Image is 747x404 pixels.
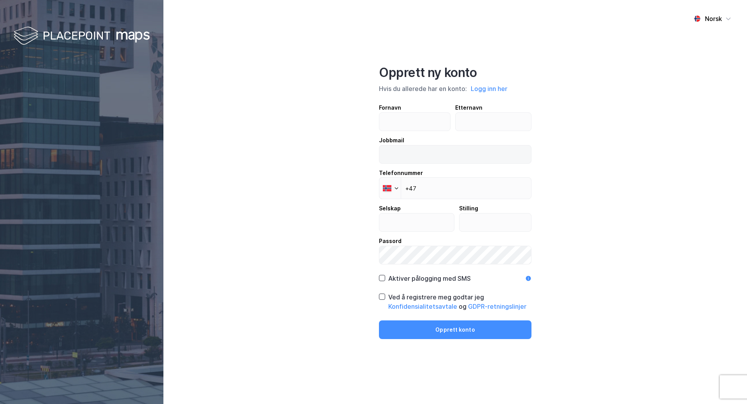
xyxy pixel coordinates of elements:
button: Opprett konto [379,320,531,339]
div: Kontrollprogram for chat [708,367,747,404]
div: Norway: + 47 [379,178,401,199]
div: Ved å registrere meg godtar jeg og [388,292,531,311]
div: Aktiver pålogging med SMS [388,274,471,283]
div: Jobbmail [379,136,531,145]
iframe: Chat Widget [708,367,747,404]
div: Stilling [459,204,532,213]
div: Passord [379,236,531,246]
div: Etternavn [455,103,532,112]
button: Logg inn her [468,84,510,94]
div: Telefonnummer [379,168,531,178]
input: Telefonnummer [379,177,531,199]
div: Selskap [379,204,454,213]
div: Hvis du allerede har en konto: [379,84,531,94]
img: logo-white.f07954bde2210d2a523dddb988cd2aa7.svg [14,25,150,48]
div: Norsk [705,14,722,23]
div: Fornavn [379,103,451,112]
div: Opprett ny konto [379,65,531,80]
